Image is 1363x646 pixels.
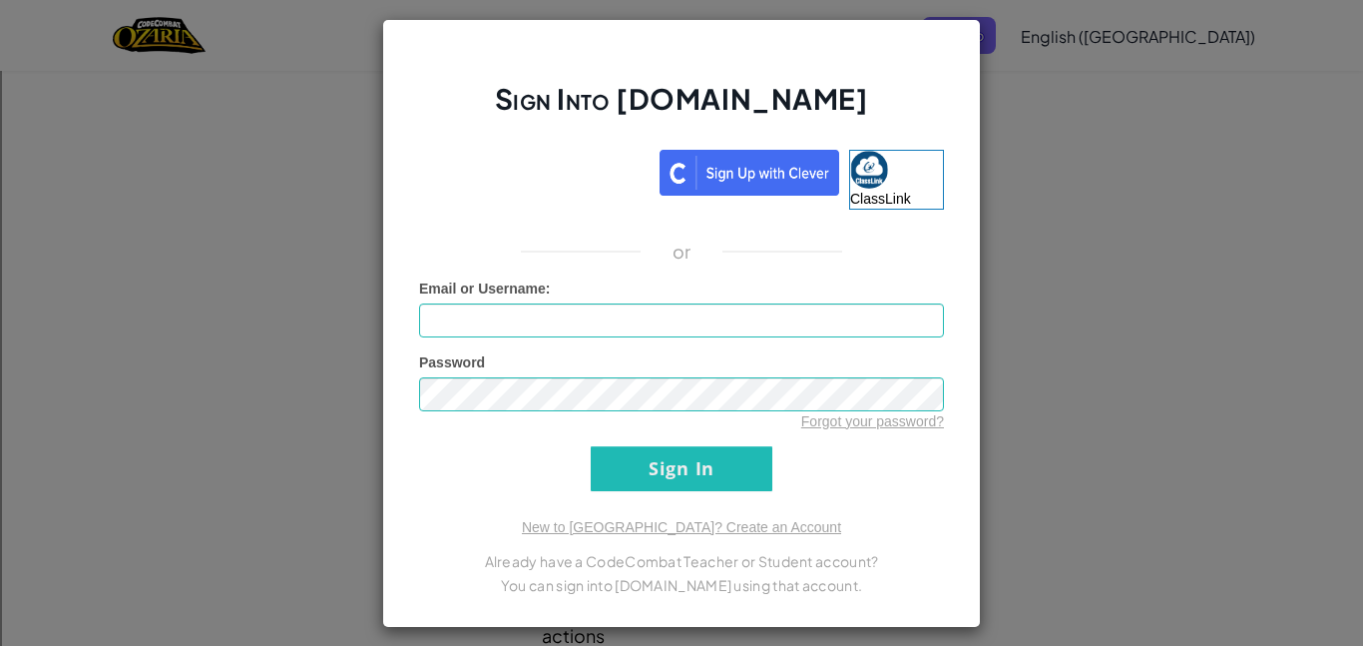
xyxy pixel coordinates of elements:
[419,279,551,299] label: :
[419,281,546,297] span: Email or Username
[801,413,944,429] a: Forgot your password?
[8,116,1355,134] div: Rename
[8,80,1355,98] div: Options
[419,80,944,138] h2: Sign Into [DOMAIN_NAME]
[8,134,1355,152] div: Move To ...
[660,150,839,196] img: clever_sso_button@2x.png
[850,191,911,207] span: ClassLink
[591,446,772,491] input: Sign In
[8,26,1355,44] div: Sort New > Old
[522,519,841,535] a: New to [GEOGRAPHIC_DATA]? Create an Account
[419,549,944,573] p: Already have a CodeCombat Teacher or Student account?
[850,151,888,189] img: classlink-logo-small.png
[8,98,1355,116] div: Sign out
[8,44,1355,62] div: Move To ...
[419,354,485,370] span: Password
[673,240,691,264] p: or
[8,8,1355,26] div: Sort A > Z
[419,573,944,597] p: You can sign into [DOMAIN_NAME] using that account.
[409,148,660,192] iframe: Sign in with Google Button
[8,62,1355,80] div: Delete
